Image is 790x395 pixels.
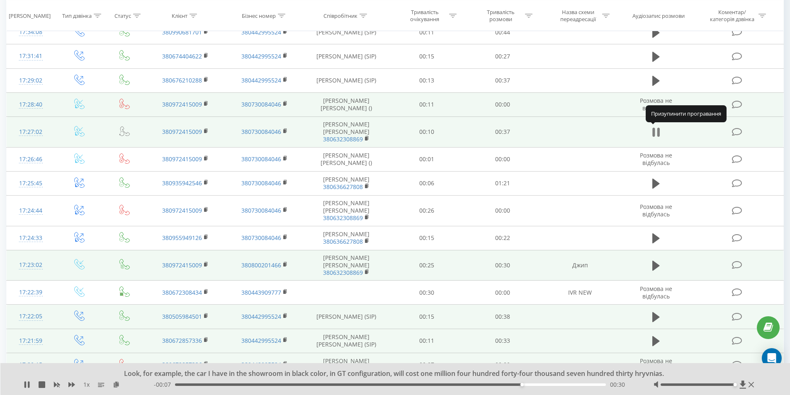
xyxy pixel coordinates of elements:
td: 00:38 [465,305,541,329]
a: 380672857336 [162,361,202,368]
div: Бізнес номер [242,12,276,19]
div: 17:21:59 [15,333,47,349]
a: 380730084046 [241,155,281,163]
td: IVR NEW [540,281,619,305]
td: [PERSON_NAME] [PERSON_NAME] (SIP) [304,329,389,353]
td: [PERSON_NAME] [PERSON_NAME] [304,117,389,148]
div: 17:22:39 [15,284,47,300]
td: [PERSON_NAME] [PERSON_NAME] () [304,92,389,116]
div: 17:31:41 [15,48,47,64]
div: 17:20:15 [15,357,47,373]
td: 00:15 [389,305,465,329]
td: [PERSON_NAME] [PERSON_NAME] () [304,147,389,171]
a: 380442995524 [241,28,281,36]
div: Призупинити програвання [646,105,727,122]
a: 380972415009 [162,128,202,136]
td: 00:00 [465,92,541,116]
div: Тривалість розмови [479,9,523,23]
td: 00:07 [389,353,465,377]
div: Тривалість очікування [403,9,447,23]
a: 380632308869 [323,214,363,222]
div: 17:28:40 [15,97,47,113]
td: 00:33 [465,329,541,353]
a: 380730084046 [241,100,281,108]
div: 17:23:02 [15,257,47,273]
span: Розмова не відбулась [640,357,672,372]
a: 380730084046 [241,128,281,136]
td: 00:37 [465,68,541,92]
a: 380632308869 [323,269,363,276]
a: 380505984501 [162,313,202,320]
td: 01:21 [465,171,541,195]
a: 380636627808 [323,183,363,191]
div: 17:22:05 [15,308,47,325]
td: 00:15 [389,226,465,250]
td: 00:00 [465,281,541,305]
a: 380672857336 [162,337,202,344]
a: 380442995524 [241,76,281,84]
div: Статус [114,12,131,19]
td: 00:06 [389,171,465,195]
span: 00:30 [610,380,625,389]
div: 17:25:45 [15,175,47,191]
td: [PERSON_NAME] [PERSON_NAME] [304,250,389,281]
a: 380730084046 [241,206,281,214]
a: 380632308869 [323,135,363,143]
a: 380800201466 [241,261,281,269]
div: 17:29:02 [15,73,47,89]
td: 00:15 [389,44,465,68]
a: 380672308434 [162,288,202,296]
td: 00:26 [389,195,465,226]
a: 380935942546 [162,179,202,187]
div: [PERSON_NAME] [9,12,51,19]
a: 380676210288 [162,76,202,84]
span: 1 x [83,380,90,389]
a: 380972415009 [162,261,202,269]
div: Тип дзвінка [62,12,92,19]
td: 00:11 [389,329,465,353]
a: 380972415009 [162,155,202,163]
td: 00:00 [465,353,541,377]
div: Look, for example, the car I have in the showroom in black color, in GT configuration, will cost ... [97,369,683,378]
td: [PERSON_NAME] [PERSON_NAME] [304,195,389,226]
div: Accessibility label [734,383,737,386]
div: Назва схеми переадресації [556,9,600,23]
td: 00:37 [465,117,541,148]
a: 380972415009 [162,100,202,108]
a: 380442995524 [241,361,281,368]
td: [PERSON_NAME] (SIP) [304,305,389,329]
td: 00:13 [389,68,465,92]
td: [PERSON_NAME] (SIP) [304,20,389,44]
div: 17:34:08 [15,24,47,40]
a: 380730084046 [241,234,281,242]
span: Розмова не відбулась [640,203,672,218]
td: 00:25 [389,250,465,281]
div: 17:27:02 [15,124,47,140]
a: 380955949126 [162,234,202,242]
span: Розмова не відбулась [640,97,672,112]
div: Співробітник [323,12,357,19]
td: Джип [540,250,619,281]
a: 380442995524 [241,52,281,60]
a: 380972415009 [162,206,202,214]
div: Аудіозапис розмови [632,12,685,19]
td: 00:27 [465,44,541,68]
td: [PERSON_NAME] (SIP) [304,44,389,68]
td: 00:22 [465,226,541,250]
td: [PERSON_NAME] [PERSON_NAME] (SIP) [304,353,389,377]
div: Open Intercom Messenger [762,348,782,368]
td: 00:00 [465,147,541,171]
td: 00:30 [389,281,465,305]
div: 17:26:46 [15,151,47,167]
a: 380636627808 [323,237,363,245]
td: 00:00 [465,195,541,226]
td: [PERSON_NAME] [304,226,389,250]
a: 380443909777 [241,288,281,296]
a: 380730084046 [241,179,281,187]
a: 380990681701 [162,28,202,36]
div: 17:24:33 [15,230,47,246]
div: 17:24:44 [15,203,47,219]
td: 00:10 [389,117,465,148]
a: 380674404622 [162,52,202,60]
div: Клієнт [172,12,187,19]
